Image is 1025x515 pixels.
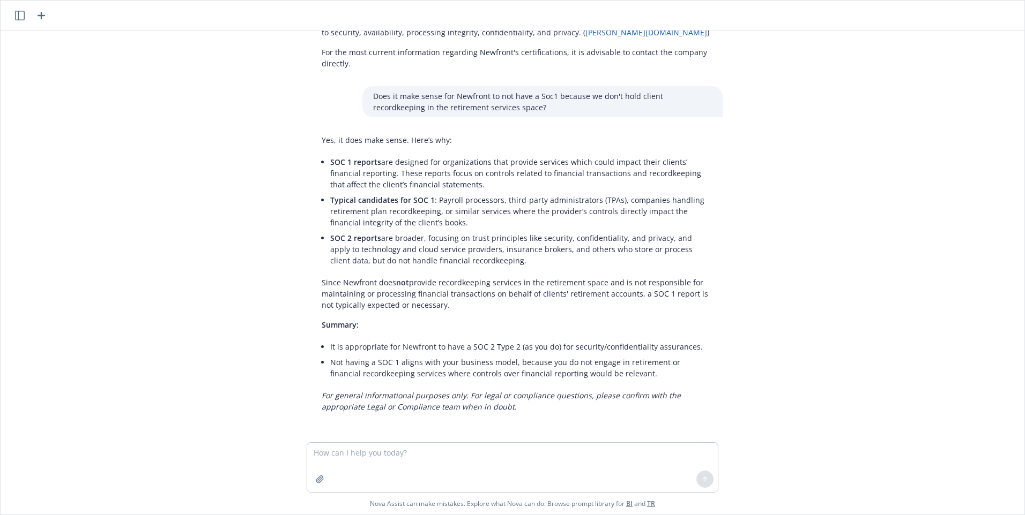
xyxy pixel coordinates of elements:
[322,134,712,146] p: Yes, it does make sense. Here’s why:
[330,230,712,268] li: are broader, focusing on trust principles like security, confidentiality, and privacy, and apply ...
[647,499,655,508] a: TR
[330,339,712,354] li: It is appropriate for Newfront to have a SOC 2 Type 2 (as you do) for security/confidentiality as...
[330,154,712,192] li: are designed for organizations that provide services which could impact their clients’ financial ...
[322,47,712,69] p: For the most current information regarding Newfront's certifications, it is advisable to contact ...
[373,90,712,113] p: Does it make sense for Newfront to not have a Soc1 because we don't hold client recordkeeping in ...
[322,320,359,330] span: Summary:
[396,277,409,287] span: not
[330,354,712,381] li: Not having a SOC 1 aligns with your business model, because you do not engage in retirement or fi...
[330,195,435,205] span: Typical candidates for SOC 1
[322,277,712,310] p: Since Newfront does provide recordkeeping services in the retirement space and is not responsible...
[330,157,381,167] span: SOC 1 reports
[330,233,381,243] span: SOC 2 reports
[322,390,681,412] em: For general informational purposes only. For legal or compliance questions, please confirm with t...
[330,192,712,230] li: : Payroll processors, third-party administrators (TPAs), companies handling retirement plan recor...
[370,493,655,514] span: Nova Assist can make mistakes. Explore what Nova can do: Browse prompt library for and
[626,499,633,508] a: BI
[585,27,707,37] a: [PERSON_NAME][DOMAIN_NAME]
